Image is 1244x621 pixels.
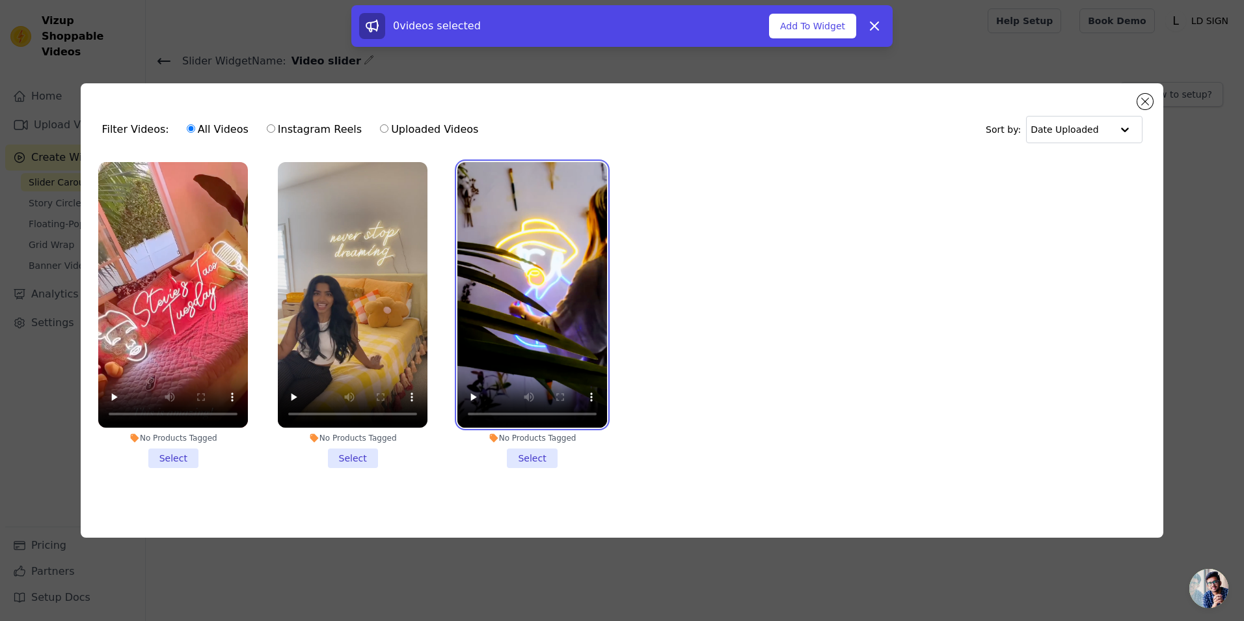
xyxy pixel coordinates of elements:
div: Filter Videos: [101,115,485,145]
div: No Products Tagged [98,433,248,443]
div: Sort by: [986,116,1143,143]
label: Uploaded Videos [379,121,479,138]
div: No Products Tagged [278,433,427,443]
div: No Products Tagged [457,433,607,443]
label: All Videos [186,121,249,138]
label: Instagram Reels [266,121,362,138]
button: Add To Widget [769,14,856,38]
span: 0 videos selected [393,20,481,32]
button: Close modal [1137,94,1153,109]
a: Ouvrir le chat [1189,569,1228,608]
